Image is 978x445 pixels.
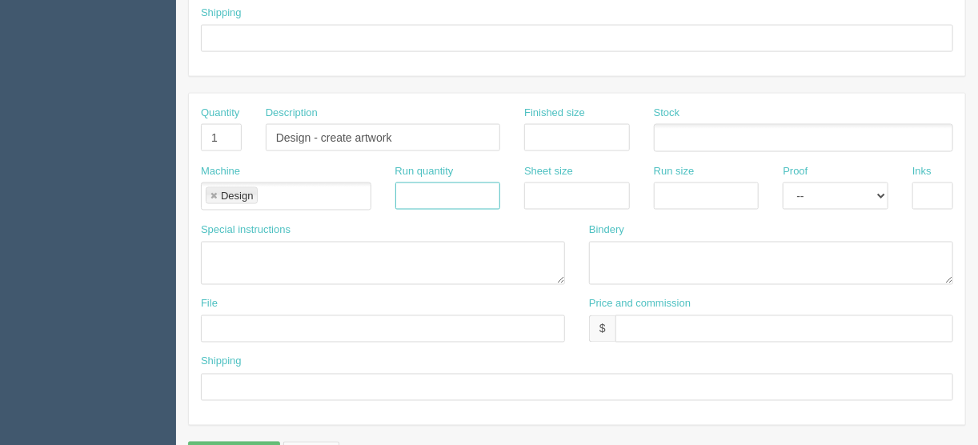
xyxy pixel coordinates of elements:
label: Quantity [201,106,239,121]
label: Run size [654,164,695,179]
label: Shipping [201,355,242,370]
div: $ [589,315,615,343]
label: Description [266,106,318,121]
label: Bindery [589,222,624,238]
label: Proof [783,164,808,179]
label: Machine [201,164,240,179]
label: File [201,297,218,312]
label: Finished size [524,106,585,121]
label: Stock [654,106,680,121]
label: Inks [912,164,932,179]
label: Run quantity [395,164,454,179]
label: Sheet size [524,164,573,179]
label: Special instructions [201,222,291,238]
label: Shipping [201,6,242,21]
div: Design [221,190,253,201]
label: Price and commission [589,297,691,312]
